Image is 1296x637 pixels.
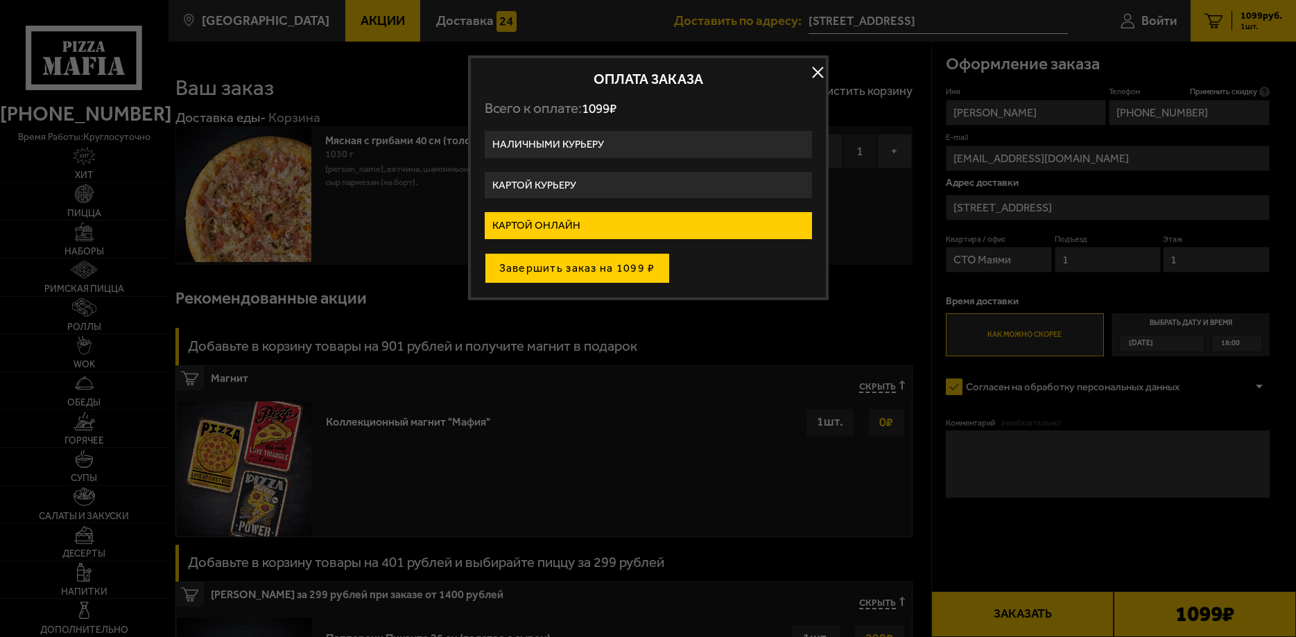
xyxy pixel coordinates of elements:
[485,253,670,283] button: Завершить заказ на 1099 ₽
[582,101,616,116] span: 1099 ₽
[485,212,812,239] label: Картой онлайн
[485,72,812,86] h2: Оплата заказа
[485,100,812,117] p: Всего к оплате:
[485,172,812,199] label: Картой курьеру
[485,131,812,158] label: Наличными курьеру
